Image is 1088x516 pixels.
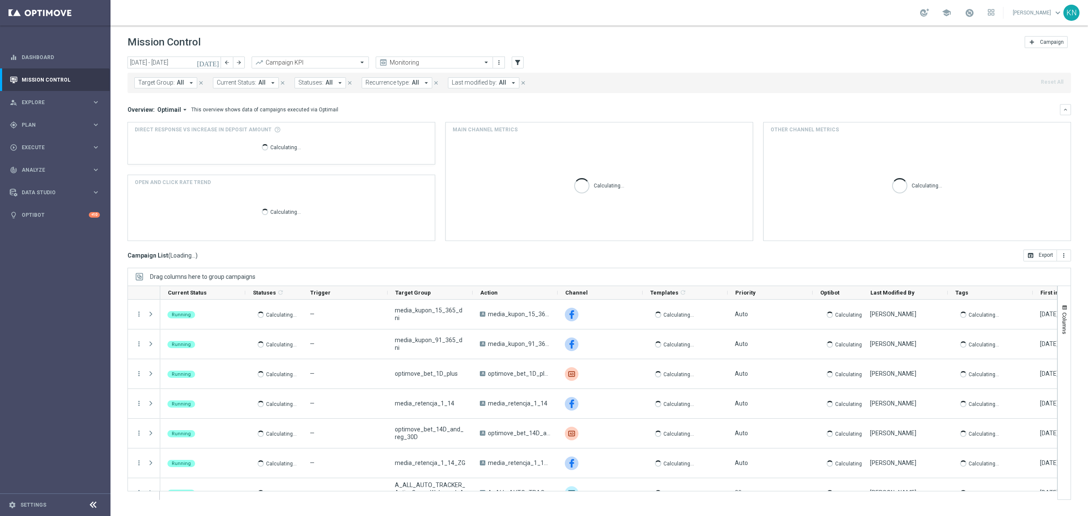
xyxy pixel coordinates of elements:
[499,79,506,86] span: All
[135,340,143,348] i: more_vert
[22,68,100,91] a: Mission Control
[9,167,100,173] button: track_changes Analyze keyboard_arrow_right
[1040,39,1064,45] span: Campaign
[10,189,92,196] div: Data Studio
[266,489,297,497] p: Calculating...
[172,312,191,318] span: Running
[395,481,465,504] span: A_ALL_AUTO_TRACKER_ActiveGroup-WelcomeInActive
[395,306,465,322] span: media_kupon_15_365_dni
[565,397,578,411] div: Facebook Custom Audience
[870,400,916,407] div: Wojciech Witek
[678,288,686,297] span: Calculate column
[433,80,439,86] i: close
[266,310,297,318] p: Calculating...
[942,8,951,17] span: school
[191,106,338,113] div: This overview shows data of campaigns executed via Optimail
[167,370,195,378] colored-tag: Running
[480,490,485,495] span: A
[835,340,866,348] p: Calculating...
[835,370,866,378] p: Calculating...
[519,78,527,88] button: close
[181,106,189,113] i: arrow_drop_down
[735,400,748,407] span: Auto
[395,459,465,467] span: media_retencja_1_14_ZG
[365,79,410,86] span: Recurrence type:
[1040,489,1058,496] div: 22 Sep 2025, Monday
[955,289,968,296] span: Tags
[135,429,143,437] button: more_vert
[9,144,100,151] button: play_circle_outline Execute keyboard_arrow_right
[187,79,195,87] i: arrow_drop_down
[326,79,333,86] span: All
[168,289,207,296] span: Current Status
[362,77,432,88] button: Recurrence type: All arrow_drop_down
[735,430,748,437] span: Auto
[395,370,458,377] span: optimove_bet_1D_plus
[310,459,314,466] span: —
[22,122,92,128] span: Plan
[157,106,181,113] span: Optimail
[167,429,195,437] colored-tag: Running
[1061,312,1068,334] span: Columns
[1025,36,1068,48] button: add Campaign
[9,77,100,83] div: Mission Control
[255,58,263,67] i: trending_up
[594,181,624,189] p: Calculating...
[1040,400,1058,407] div: 22 Sep 2025, Monday
[520,80,526,86] i: close
[172,371,191,377] span: Running
[480,341,485,346] span: A
[488,489,550,496] span: A_ALL_AUTO_TRACKER_ActiveGroup-WelcomeInActive
[167,459,195,467] colored-tag: Running
[488,340,550,348] span: media_kupon_91_365_dni
[195,252,198,259] span: )
[253,289,276,296] span: Statuses
[870,310,916,318] div: Patryk Przybolewski
[127,252,198,259] h3: Campaign List
[565,308,578,321] img: Facebook Custom Audience
[10,211,17,219] i: lightbulb
[395,425,465,441] span: optimove_bet_14D_and_reg_30D
[10,166,17,174] i: track_changes
[233,57,245,68] button: arrow_forward
[266,400,297,408] p: Calculating...
[1028,39,1035,45] i: add
[835,459,866,467] p: Calculating...
[376,57,493,68] ng-select: Monitoring
[269,79,277,87] i: arrow_drop_down
[480,460,485,465] span: A
[1040,429,1058,437] div: 22 Sep 2025, Monday
[9,189,100,196] button: Data Studio keyboard_arrow_right
[565,486,578,500] img: Target group only
[172,431,191,437] span: Running
[9,212,100,218] button: lightbulb Optibot +10
[9,54,100,61] div: equalizer Dashboard
[735,489,742,496] span: 38
[835,429,866,437] p: Calculating...
[310,489,314,496] span: —
[480,401,485,406] span: A
[310,311,314,318] span: —
[135,370,143,377] button: more_vert
[8,501,16,509] i: settings
[735,340,748,347] span: Auto
[663,429,694,437] p: Calculating...
[495,57,503,68] button: more_vert
[135,179,211,186] h4: OPEN AND CLICK RATE TREND
[89,212,100,218] div: +10
[295,77,346,88] button: Statuses: All arrow_drop_down
[663,489,694,497] p: Calculating...
[1060,104,1071,115] button: keyboard_arrow_down
[9,122,100,128] button: gps_fixed Plan keyboard_arrow_right
[170,252,195,259] span: Loading...
[1023,252,1071,258] multiple-options-button: Export to CSV
[565,456,578,470] img: Facebook Custom Audience
[9,99,100,106] button: person_search Explore keyboard_arrow_right
[135,310,143,318] button: more_vert
[92,166,100,174] i: keyboard_arrow_right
